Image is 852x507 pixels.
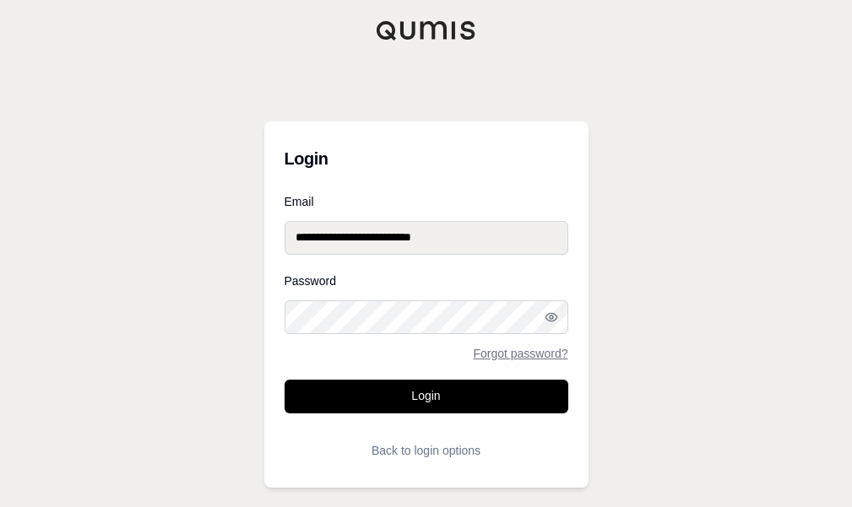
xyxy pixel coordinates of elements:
[285,434,568,467] button: Back to login options
[285,142,568,175] h3: Login
[285,196,568,208] label: Email
[285,275,568,287] label: Password
[473,348,567,359] a: Forgot password?
[376,20,477,40] img: Qumis
[285,380,568,413] button: Login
